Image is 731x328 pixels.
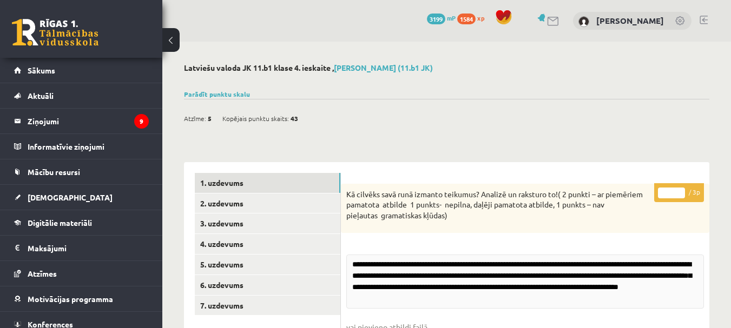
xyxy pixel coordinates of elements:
[28,294,113,304] span: Motivācijas programma
[195,193,340,213] a: 2. uzdevums
[14,58,149,83] a: Sākums
[195,234,340,254] a: 4. uzdevums
[28,65,55,75] span: Sākums
[195,296,340,316] a: 7. uzdevums
[447,14,456,22] span: mP
[134,114,149,129] i: 9
[334,63,433,72] a: [PERSON_NAME] (11.b1 JK)
[14,109,149,133] a: Ziņojumi9
[12,19,98,46] a: Rīgas 1. Tālmācības vidusskola
[184,63,709,72] h2: Latviešu valoda JK 11.b1 klase 4. ieskaite ,
[195,275,340,295] a: 6. uzdevums
[477,14,484,22] span: xp
[14,236,149,260] a: Maksājumi
[14,83,149,108] a: Aktuāli
[14,210,149,235] a: Digitālie materiāli
[457,14,476,24] span: 1584
[195,213,340,233] a: 3. uzdevums
[14,134,149,159] a: Informatīvie ziņojumi
[654,183,704,202] p: / 3p
[427,14,445,24] span: 3199
[28,109,149,133] legend: Ziņojumi
[14,159,149,184] a: Mācību resursi
[28,192,113,202] span: [DEMOGRAPHIC_DATA]
[184,90,250,98] a: Parādīt punktu skalu
[28,167,80,177] span: Mācību resursi
[291,110,298,126] span: 43
[28,269,57,278] span: Atzīmes
[14,286,149,311] a: Motivācijas programma
[28,236,149,260] legend: Maksājumi
[28,218,92,227] span: Digitālie materiāli
[578,16,589,27] img: Viktorija Borhova
[184,110,206,126] span: Atzīme:
[195,255,340,275] a: 5. uzdevums
[195,173,340,193] a: 1. uzdevums
[14,185,149,210] a: [DEMOGRAPHIC_DATA]
[457,14,490,22] a: 1584 xp
[28,134,149,159] legend: Informatīvie ziņojumi
[222,110,289,126] span: Kopējais punktu skaits:
[596,15,664,26] a: [PERSON_NAME]
[208,110,212,126] span: 5
[427,14,456,22] a: 3199 mP
[346,189,650,221] p: Kā cilvēks savā runā izmanto teikumus? Analizē un raksturo to! ( 2 punkti – ar piemēriem pamatota...
[14,261,149,286] a: Atzīmes
[28,91,54,101] span: Aktuāli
